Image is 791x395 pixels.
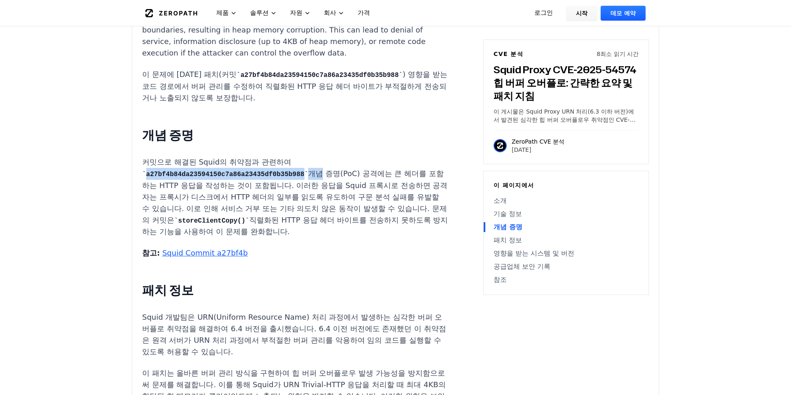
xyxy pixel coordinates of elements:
[512,146,564,154] p: [DATE]
[142,171,308,178] code: a27bf4b84da23594150c7a86a23435df0b35b988
[174,217,249,225] code: storeClientCopy()
[142,156,449,238] p: 커밋으로 해결된 Squid의 취약점과 관련하여 개념 증명(PoC) 공격에는 큰 헤더를 포함하는 HTTP 응답을 작성하는 것이 포함됩니다. 이러한 응답을 Squid 프록시로 전...
[494,249,639,258] a: 영향을 받는 시스템 및 버전
[494,235,639,245] a: 패치 정보
[142,69,449,104] p: 이 문제에 [DATE] 패치(커밋 ) 영향을 받는 코드 경로에서 버퍼 관리를 수정하여 직렬화된 HTTP 응답 헤더 바이트가 부적절하게 전송되거나 노출되지 않도록 보장합니다.
[162,249,248,257] a: Squid Commit a27bf4b
[597,50,639,58] p: 8 최소 읽기 시간
[142,249,160,257] strong: 참고:
[494,139,507,152] img: ZeroPath CVE 분석
[142,282,449,298] h2: 패치 정보
[494,196,639,206] a: 소개
[494,222,639,232] a: 개념 증명
[494,209,639,219] a: 기술 정보
[494,275,639,285] a: 참조
[494,181,639,189] h6: 이 페이지에서
[142,1,449,59] p: 공격자는 큰 헤더를 사용하여 HTTP 응답을 조작하여 이를 악용할 수 있습니다. 이러한 응답이 처리되면 Squid의 내부 루틴(특히 ) may mishandle buffer ...
[494,262,639,272] a: 공급업체 보안 기록
[142,127,449,143] h2: 개념 증명
[236,72,403,79] code: a27bf4b84da23594150c7a86a23435df0b35b988
[601,6,646,21] a: 데모 예약
[512,137,564,146] p: ZeroPath CVE 분석
[494,107,639,124] p: 이 게시물은 Squid Proxy URN 처리(6.3 이하 버전)에서 발견된 심각한 힙 버퍼 오버플로우 취약점인 CVE-2025-54574에 [DATE] 간략한 요약을 제공합...
[142,311,449,358] p: Squid 개발팀은 URN(Uniform Resource Name) 처리 과정에서 발생하는 심각한 버퍼 오버플로 취약점을 해결하여 6.4 버전을 출시했습니다. 6.4 이전 버...
[494,63,639,102] h3: Squid Proxy CVE-2025-54574 힙 버퍼 오버플로: 간략한 요약 및 패치 지침
[494,50,523,58] h6: CVE 분석
[566,6,597,21] a: 시작
[524,6,563,21] a: 로그인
